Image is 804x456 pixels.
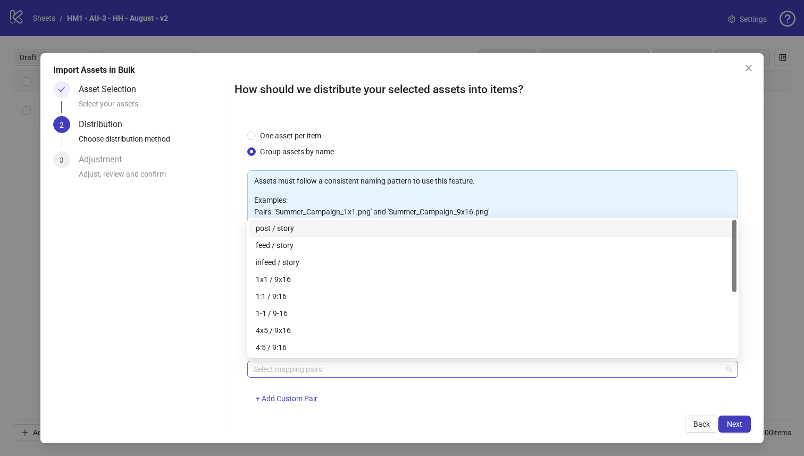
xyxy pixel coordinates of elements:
[693,420,710,428] span: Back
[256,308,730,319] div: 1-1 / 9-16
[249,288,736,305] div: 1:1 / 9:16
[256,342,730,353] div: 4:5 / 9:16
[744,64,753,72] span: close
[249,322,736,339] div: 4x5 / 9x16
[718,416,751,433] button: Next
[727,420,742,428] span: Next
[53,64,751,77] div: Import Assets in Bulk
[60,121,64,129] span: 2
[256,394,317,403] span: + Add Custom Pair
[256,239,730,251] div: feed / story
[256,222,730,234] div: post / story
[256,325,730,336] div: 4x5 / 9x16
[79,98,225,116] div: Select your assets
[79,151,130,168] div: Adjustment
[256,291,730,302] div: 1:1 / 9:16
[249,220,736,237] div: post / story
[234,81,751,98] h2: How should we distribute your selected assets into items?
[79,133,225,151] div: Choose distribution method
[79,81,145,98] div: Asset Selection
[79,116,131,133] div: Distribution
[247,391,326,408] button: + Add Custom Pair
[249,254,736,271] div: infeed / story
[256,256,730,268] div: infeed / story
[249,305,736,322] div: 1-1 / 9-16
[740,60,757,77] button: Close
[256,146,338,157] span: Group assets by name
[254,175,732,187] p: Assets must follow a consistent naming pattern to use this feature.
[249,237,736,254] div: feed / story
[79,168,225,186] div: Adjust, review and confirm
[685,416,718,433] button: Back
[256,273,730,285] div: 1x1 / 9x16
[256,130,325,142] span: One asset per item
[249,339,736,356] div: 4:5 / 9:16
[249,271,736,288] div: 1x1 / 9x16
[60,156,64,164] span: 3
[58,86,65,93] span: check
[254,194,732,229] p: Examples: Pairs: 'Summer_Campaign_1x1.png' and 'Summer_Campaign_9x16.png' Triples: 'Summer_Campai...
